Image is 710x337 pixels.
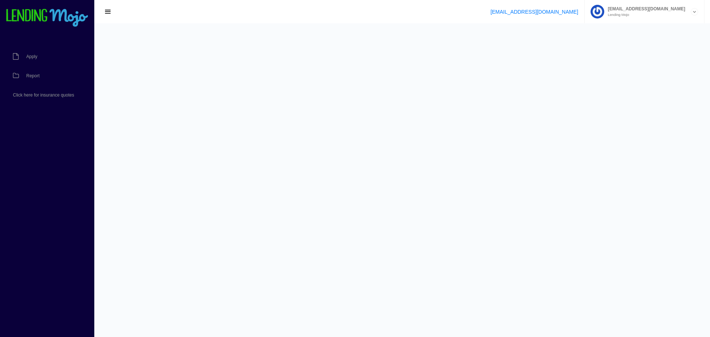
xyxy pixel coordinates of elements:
[26,54,37,59] span: Apply
[604,7,685,11] span: [EMAIL_ADDRESS][DOMAIN_NAME]
[6,9,89,27] img: logo-small.png
[26,74,40,78] span: Report
[591,5,604,18] img: Profile image
[13,93,74,97] span: Click here for insurance quotes
[490,9,578,15] a: [EMAIL_ADDRESS][DOMAIN_NAME]
[604,13,685,17] small: Lending Mojo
